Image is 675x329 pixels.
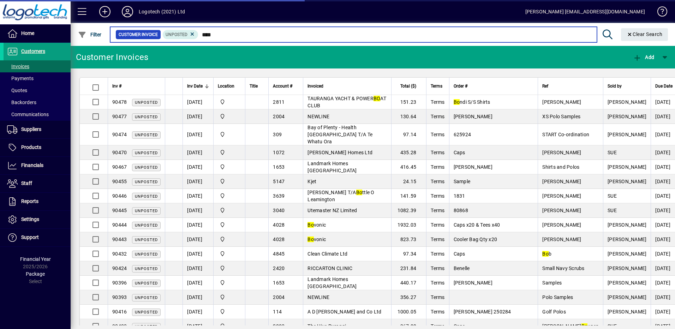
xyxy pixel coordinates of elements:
span: [PERSON_NAME] [454,280,492,286]
span: Backorders [7,100,36,105]
span: Invoiced [307,82,323,90]
span: Terms [431,179,444,184]
td: 1082.39 [391,203,426,218]
span: 90443 [112,237,127,242]
td: [DATE] [183,145,213,160]
a: Home [4,25,71,42]
span: [PERSON_NAME] ugen [542,323,599,329]
span: [PERSON_NAME] [542,237,581,242]
span: [PERSON_NAME] [608,114,646,119]
span: Unposted [135,151,158,155]
span: Unposted [135,165,158,170]
span: 90445 [112,208,127,213]
span: Shirts and Polos [542,164,579,170]
span: 1653 [273,280,285,286]
span: 90393 [112,294,127,300]
span: [PERSON_NAME] [542,179,581,184]
span: 1831 [454,193,465,199]
span: Support [21,234,39,240]
span: Products [21,144,41,150]
span: Small Navy Scrubs [542,265,584,271]
span: Terms [431,222,444,228]
span: Central [218,264,241,272]
span: [PERSON_NAME] [608,251,646,257]
span: Terms [431,193,444,199]
span: Unposted [135,281,158,286]
span: [PERSON_NAME] [608,179,646,184]
span: Title [250,82,258,90]
span: Terms [431,251,444,257]
span: 2004 [273,114,285,119]
span: Utemaster NZ Limited [307,208,357,213]
a: Payments [4,72,71,84]
td: 141.59 [391,189,426,203]
span: Unposted [135,223,158,228]
span: 90467 [112,164,127,170]
span: 3040 [273,208,285,213]
span: 2420 [273,265,285,271]
div: Location [218,82,241,90]
span: 90477 [112,114,127,119]
span: Central [218,250,241,258]
td: [DATE] [183,189,213,203]
span: ndi S/S Shirts [454,99,490,105]
span: [PERSON_NAME] [608,309,646,315]
span: Add [633,54,654,60]
td: 356.27 [391,290,426,305]
span: Unposted [135,238,158,242]
span: 90455 [112,179,127,184]
span: vonic [307,237,326,242]
span: b [542,251,551,257]
td: 435.28 [391,145,426,160]
span: 2893 [273,323,285,329]
span: 5147 [273,179,285,184]
span: [PERSON_NAME] [608,294,646,300]
span: 4028 [273,237,285,242]
span: [PERSON_NAME] [454,164,492,170]
span: Caps [454,251,465,257]
em: Bo [307,237,314,242]
button: Add [94,5,116,18]
span: Package [26,271,45,277]
div: Ref [542,82,599,90]
a: Financials [4,157,71,174]
span: Central [218,207,241,214]
span: Inv Date [187,82,203,90]
span: Unposted [135,180,158,184]
td: 1932.03 [391,218,426,232]
span: Clean Climate Ltd [307,251,347,257]
span: Bay of Plenty - Health [GEOGRAPHIC_DATA] T/A Te Whatu Ora [307,125,372,144]
td: [DATE] [183,203,213,218]
span: Filter [78,32,102,37]
span: Location [218,82,234,90]
span: 3639 [273,193,285,199]
a: Support [4,229,71,246]
td: 823.73 [391,232,426,247]
a: Quotes [4,84,71,96]
td: 24.15 [391,174,426,189]
a: Backorders [4,96,71,108]
span: Golf Polos [542,309,566,315]
mat-chip: Customer Invoice Status: Unposted [163,30,198,39]
span: Account # [273,82,292,90]
div: Total ($) [396,82,423,90]
span: Central [218,113,241,120]
span: 90444 [112,222,127,228]
span: [PERSON_NAME] [542,150,581,155]
td: [DATE] [183,160,213,174]
span: Terms [431,82,442,90]
span: [PERSON_NAME] T/A ttle O Leamington [307,190,374,202]
em: Bo [356,190,363,195]
button: Clear [621,28,668,41]
td: 130.64 [391,109,426,124]
span: [PERSON_NAME] [542,208,581,213]
div: Customer Invoices [76,52,148,63]
span: A D [PERSON_NAME] and Co Ltd [307,309,381,315]
span: Unposted [135,209,158,213]
span: Kjet [307,179,316,184]
span: SUE [608,193,617,199]
span: Terms [431,164,444,170]
span: Ref [542,82,548,90]
span: Central [218,192,241,200]
td: 231.84 [391,261,426,276]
